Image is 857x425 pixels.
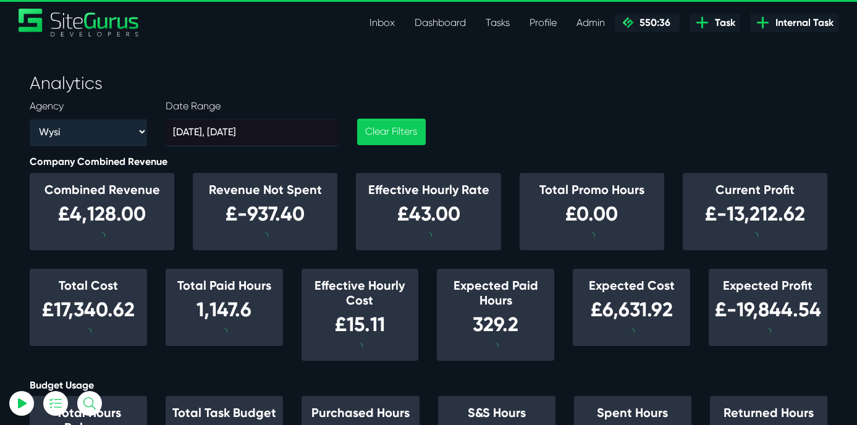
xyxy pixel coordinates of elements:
a: Internal Task [750,14,838,32]
h3: 1,147.6 [172,298,277,321]
label: Date Range [166,99,339,114]
a: Admin [567,11,615,35]
span: Internal Task [770,15,834,30]
h3: £-13,212.62 [689,202,821,225]
h4: Effective Hourly Cost [308,278,413,308]
img: Sitegurus Logo [19,9,140,36]
h3: £6,631.92 [579,298,684,321]
a: Profile [520,11,567,35]
h3: £-19,844.54 [715,298,821,321]
h4: Total Promo Hours [526,182,658,197]
a: 550:36 [615,14,680,32]
h6: Budget Usage [30,379,827,391]
h4: Spent Hours [580,405,685,420]
h4: Current Profit [689,182,821,197]
h4: Total Task Budget [172,405,277,420]
h4: Expected Paid Hours [443,278,548,308]
h4: Total Cost [36,278,141,293]
h3: £43.00 [362,202,494,225]
h3: £0.00 [526,202,658,225]
h3: Analytics [30,73,827,94]
h4: Revenue Not Spent [199,182,331,197]
h3: £-937.40 [199,202,331,225]
h4: S&S Hours [444,405,549,420]
h6: Company Combined Revenue [30,156,827,167]
h4: Effective Hourly Rate [362,182,494,197]
h3: £15.11 [308,313,413,336]
a: SiteGurus [19,9,140,36]
a: Task [690,14,740,32]
button: Clear Filters [357,119,425,145]
h3: £17,340.62 [36,298,141,321]
h3: £4,128.00 [36,202,168,225]
a: Tasks [476,11,520,35]
a: Inbox [360,11,405,35]
h4: Total Paid Hours [172,278,277,293]
span: Task [710,15,735,30]
h4: Combined Revenue [36,182,168,197]
h3: 329.2 [443,313,548,336]
label: Agency [30,99,64,114]
h4: Returned Hours [716,405,821,420]
a: Dashboard [405,11,476,35]
h4: Expected Profit [715,278,821,293]
span: 550:36 [635,17,670,28]
h4: Expected Cost [579,278,684,293]
h4: Purchased Hours [308,405,413,420]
